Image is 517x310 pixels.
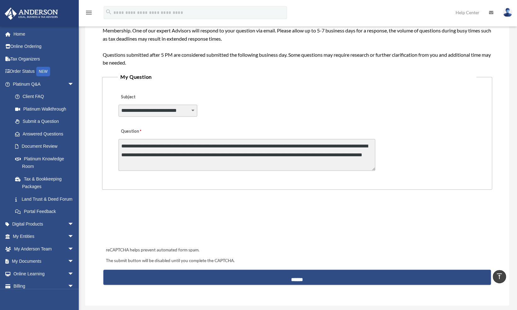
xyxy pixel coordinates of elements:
[68,243,80,255] span: arrow_drop_down
[9,205,83,218] a: Portal Feedback
[85,11,93,16] a: menu
[4,218,83,230] a: Digital Productsarrow_drop_down
[4,40,83,53] a: Online Ordering
[4,65,83,78] a: Order StatusNEW
[105,9,112,15] i: search
[85,9,93,16] i: menu
[103,257,491,265] div: The submit button will be disabled until you complete the CAPTCHA.
[103,246,491,254] div: reCAPTCHA helps prevent automated form spam.
[9,103,83,115] a: Platinum Walkthrough
[68,267,80,280] span: arrow_drop_down
[68,230,80,243] span: arrow_drop_down
[503,8,512,17] img: User Pic
[118,127,167,136] label: Question
[4,255,83,268] a: My Documentsarrow_drop_down
[4,230,83,243] a: My Entitiesarrow_drop_down
[68,280,80,293] span: arrow_drop_down
[118,72,476,81] legend: My Question
[9,193,83,205] a: Land Trust & Deed Forum
[9,128,83,140] a: Answered Questions
[4,28,83,40] a: Home
[4,78,83,90] a: Platinum Q&Aarrow_drop_down
[3,8,60,20] img: Anderson Advisors Platinum Portal
[36,67,50,76] div: NEW
[496,273,503,280] i: vertical_align_top
[9,90,83,103] a: Client FAQ
[104,209,200,234] iframe: reCAPTCHA
[4,243,83,255] a: My Anderson Teamarrow_drop_down
[9,173,83,193] a: Tax & Bookkeeping Packages
[68,78,80,91] span: arrow_drop_down
[9,140,83,153] a: Document Review
[4,280,83,293] a: Billingarrow_drop_down
[9,152,83,173] a: Platinum Knowledge Room
[4,53,83,65] a: Tax Organizers
[4,267,83,280] a: Online Learningarrow_drop_down
[68,255,80,268] span: arrow_drop_down
[68,218,80,231] span: arrow_drop_down
[118,93,178,101] label: Subject
[9,115,80,128] a: Submit a Question
[493,270,506,283] a: vertical_align_top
